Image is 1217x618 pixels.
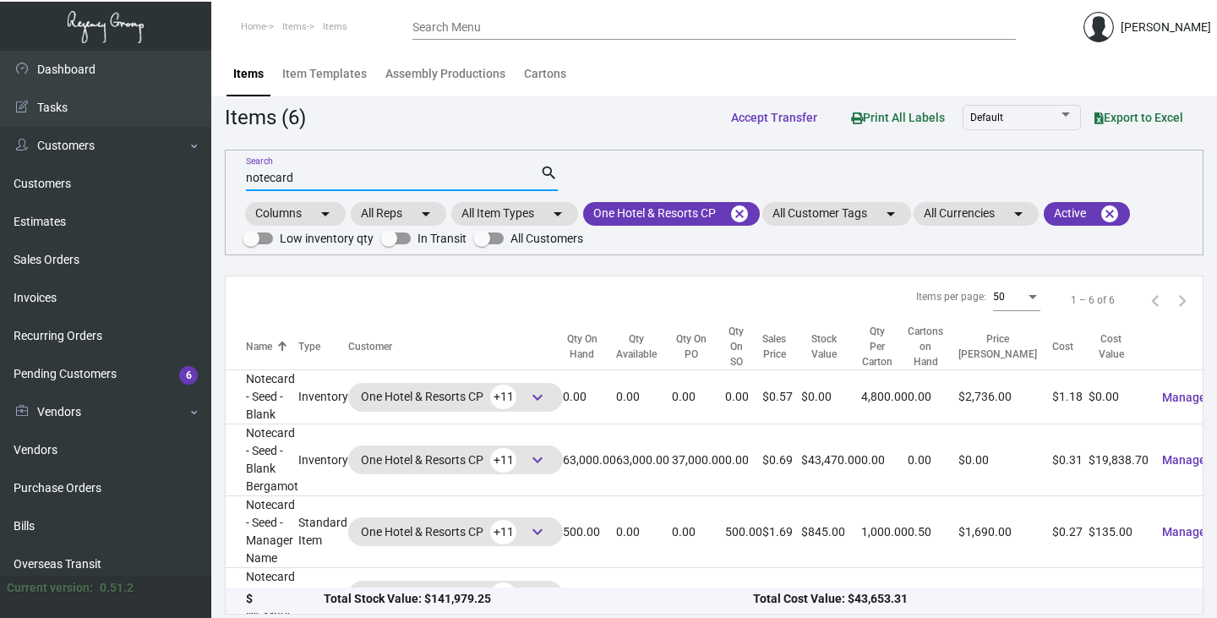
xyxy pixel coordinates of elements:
[563,496,616,568] td: 500.00
[908,324,958,369] div: Cartons on Hand
[762,496,801,568] td: $1.69
[914,202,1039,226] mat-chip: All Currencies
[958,424,1052,496] td: $0.00
[225,102,306,133] div: Items (6)
[1142,287,1169,314] button: Previous page
[527,522,548,542] span: keyboard_arrow_down
[672,370,725,424] td: 0.00
[540,163,558,183] mat-icon: search
[1121,19,1211,36] div: [PERSON_NAME]
[958,370,1052,424] td: $2,736.00
[616,496,672,568] td: 0.00
[1008,204,1029,224] mat-icon: arrow_drop_down
[801,424,861,496] td: $43,470.00
[1052,496,1089,568] td: $0.27
[280,228,374,249] span: Low inventory qty
[1071,293,1115,308] div: 1 – 6 of 6
[672,331,725,362] div: Qty On PO
[801,331,861,362] div: Stock Value
[1169,287,1196,314] button: Next page
[762,202,911,226] mat-chip: All Customer Tags
[416,204,436,224] mat-icon: arrow_drop_down
[282,21,307,32] span: Items
[1089,496,1149,568] td: $135.00
[725,424,762,496] td: 0.00
[583,202,760,226] mat-chip: One Hotel & Resorts CP
[1052,424,1089,496] td: $0.31
[233,65,264,83] div: Items
[1081,102,1197,133] button: Export to Excel
[226,496,298,568] td: Notecard - Seed - Manager Name
[490,582,516,607] span: +12
[801,496,861,568] td: $845.00
[718,102,831,133] button: Accept Transfer
[563,331,616,362] div: Qty On Hand
[861,370,908,424] td: 4,800.00
[1083,12,1114,42] img: admin@bootstrapmaster.com
[1052,339,1089,354] div: Cost
[563,331,601,362] div: Qty On Hand
[838,101,958,133] button: Print All Labels
[348,324,563,370] th: Customer
[1094,111,1183,124] span: Export to Excel
[490,448,516,473] span: +11
[861,324,892,369] div: Qty Per Carton
[881,204,901,224] mat-icon: arrow_drop_down
[861,496,908,568] td: 1,000.00
[970,112,1003,123] span: Default
[527,387,548,407] span: keyboard_arrow_down
[753,591,1182,609] div: Total Cost Value: $43,653.31
[361,385,550,410] div: One Hotel & Resorts CP
[315,204,336,224] mat-icon: arrow_drop_down
[861,324,908,369] div: Qty Per Carton
[245,202,346,226] mat-chip: Columns
[1052,339,1073,354] div: Cost
[524,65,566,83] div: Cartons
[616,331,672,362] div: Qty Available
[908,370,958,424] td: 0.00
[282,65,367,83] div: Item Templates
[908,324,943,369] div: Cartons on Hand
[241,21,266,32] span: Home
[993,292,1040,304] mat-select: Items per page:
[324,591,753,609] div: Total Stock Value: $141,979.25
[916,289,986,304] div: Items per page:
[616,370,672,424] td: 0.00
[762,331,801,362] div: Sales Price
[361,447,550,473] div: One Hotel & Resorts CP
[725,324,762,369] div: Qty On SO
[958,331,1037,362] div: Price [PERSON_NAME]
[298,370,348,424] td: Inventory
[958,331,1052,362] div: Price [PERSON_NAME]
[1089,331,1149,362] div: Cost Value
[861,424,908,496] td: 0.00
[417,228,467,249] span: In Transit
[672,424,725,496] td: 37,000.00
[548,204,568,224] mat-icon: arrow_drop_down
[246,339,272,354] div: Name
[725,370,762,424] td: 0.00
[616,331,657,362] div: Qty Available
[100,579,134,597] div: 0.51.2
[510,228,583,249] span: All Customers
[527,450,548,470] span: keyboard_arrow_down
[451,202,578,226] mat-chip: All Item Types
[1044,202,1130,226] mat-chip: Active
[616,424,672,496] td: 63,000.00
[908,496,958,568] td: 0.50
[729,204,750,224] mat-icon: cancel
[801,370,861,424] td: $0.00
[226,424,298,496] td: Notecard - Seed - Blank Bergamot
[246,591,324,609] div: $
[246,339,298,354] div: Name
[725,324,747,369] div: Qty On SO
[298,496,348,568] td: Standard Item
[7,579,93,597] div: Current version:
[1052,370,1089,424] td: $1.18
[563,370,616,424] td: 0.00
[527,585,548,605] span: keyboard_arrow_down
[361,582,550,608] div: One Hotel & Resorts CP
[385,65,505,83] div: Assembly Productions
[993,291,1005,303] span: 50
[958,496,1052,568] td: $1,690.00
